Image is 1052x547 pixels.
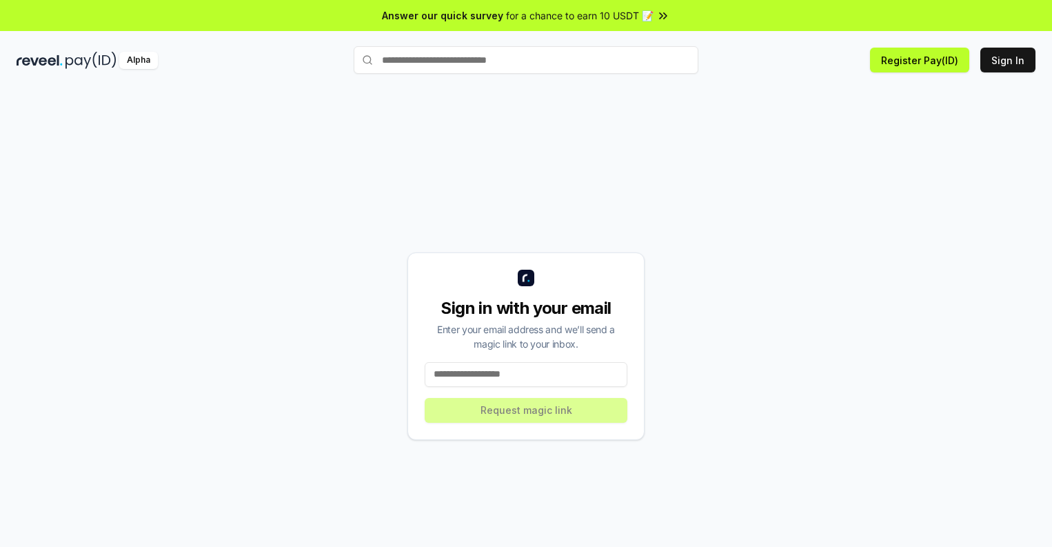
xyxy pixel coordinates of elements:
img: logo_small [518,270,534,286]
button: Sign In [980,48,1035,72]
div: Sign in with your email [425,297,627,319]
img: reveel_dark [17,52,63,69]
span: Answer our quick survey [382,8,503,23]
div: Alpha [119,52,158,69]
button: Register Pay(ID) [870,48,969,72]
div: Enter your email address and we’ll send a magic link to your inbox. [425,322,627,351]
img: pay_id [65,52,117,69]
span: for a chance to earn 10 USDT 📝 [506,8,654,23]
